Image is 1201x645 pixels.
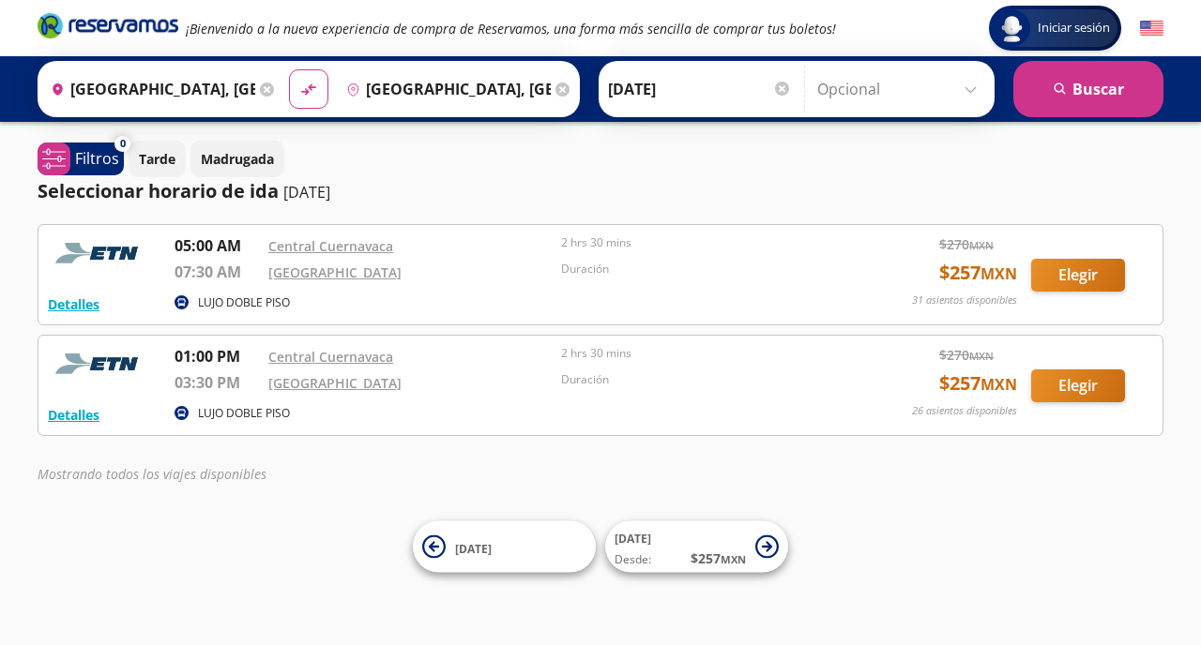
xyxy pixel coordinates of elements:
small: MXN [981,374,1017,395]
span: [DATE] [615,531,651,547]
em: Mostrando todos los viajes disponibles [38,465,266,483]
i: Brand Logo [38,11,178,39]
small: MXN [969,349,994,363]
p: [DATE] [283,181,330,203]
button: 0Filtros [38,142,124,175]
button: [DATE] [413,521,596,573]
p: Seleccionar horario de ida [38,177,279,205]
span: $ 270 [939,345,994,365]
button: [DATE]Desde:$257MXN [605,521,788,573]
p: Madrugada [201,149,274,169]
img: RESERVAMOS [48,345,151,382]
button: English [1140,17,1163,40]
a: Brand Logo [38,11,178,45]
button: Detalles [48,405,99,425]
span: 0 [120,136,126,152]
p: 03:30 PM [175,371,259,394]
input: Buscar Destino [339,66,551,112]
p: 01:00 PM [175,345,259,367]
a: [GEOGRAPHIC_DATA] [268,374,402,392]
p: Duración [561,371,844,388]
a: [GEOGRAPHIC_DATA] [268,263,402,281]
a: Central Cuernavaca [268,348,393,366]
button: Madrugada [190,141,284,177]
small: MXN [969,238,994,252]
span: $ 270 [939,234,994,254]
a: Central Cuernavaca [268,237,393,255]
button: Detalles [48,294,99,314]
button: Elegir [1031,369,1125,402]
p: 31 asientos disponibles [912,292,1017,308]
p: 2 hrs 30 mins [561,345,844,362]
span: Desde: [615,551,651,568]
span: $ 257 [939,369,1017,397]
input: Buscar Origen [43,66,255,112]
em: ¡Bienvenido a la nueva experiencia de compra de Reservamos, una forma más sencilla de comprar tus... [186,20,836,37]
p: LUJO DOBLE PISO [198,294,290,311]
p: Filtros [75,147,119,170]
small: MXN [981,263,1017,284]
p: Duración [561,261,844,277]
p: Tarde [139,149,175,169]
span: [DATE] [455,540,492,556]
span: $ 257 [939,259,1017,287]
span: $ 257 [691,548,746,568]
p: 05:00 AM [175,234,259,257]
small: MXN [721,552,746,566]
p: LUJO DOBLE PISO [198,405,290,422]
input: Elegir Fecha [608,66,792,112]
button: Elegir [1031,259,1125,292]
span: Iniciar sesión [1030,19,1117,37]
p: 07:30 AM [175,261,259,283]
p: 26 asientos disponibles [912,403,1017,419]
p: 2 hrs 30 mins [561,234,844,251]
button: Buscar [1013,61,1163,117]
input: Opcional [817,66,985,112]
img: RESERVAMOS [48,234,151,272]
button: Tarde [129,141,186,177]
